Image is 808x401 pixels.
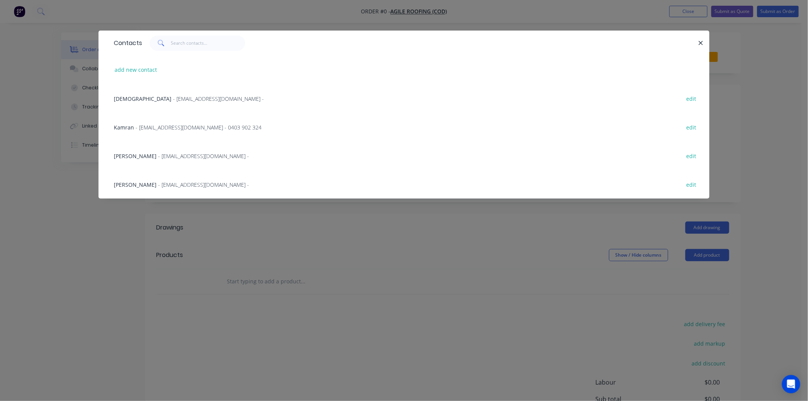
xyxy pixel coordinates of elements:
div: Open Intercom Messenger [782,375,800,393]
div: Contacts [110,31,142,55]
span: - [EMAIL_ADDRESS][DOMAIN_NAME] - [173,95,264,102]
button: add new contact [111,65,161,75]
input: Search contacts... [171,36,246,51]
span: [DEMOGRAPHIC_DATA] [114,95,171,102]
span: - [EMAIL_ADDRESS][DOMAIN_NAME] - 0403 902 324 [136,124,262,131]
button: edit [682,93,700,103]
span: - [EMAIL_ADDRESS][DOMAIN_NAME] - [158,152,249,160]
button: edit [682,122,700,132]
button: edit [682,179,700,189]
span: [PERSON_NAME] [114,181,157,188]
span: Kamran [114,124,134,131]
span: [PERSON_NAME] [114,152,157,160]
button: edit [682,150,700,161]
span: - [EMAIL_ADDRESS][DOMAIN_NAME] - [158,181,249,188]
